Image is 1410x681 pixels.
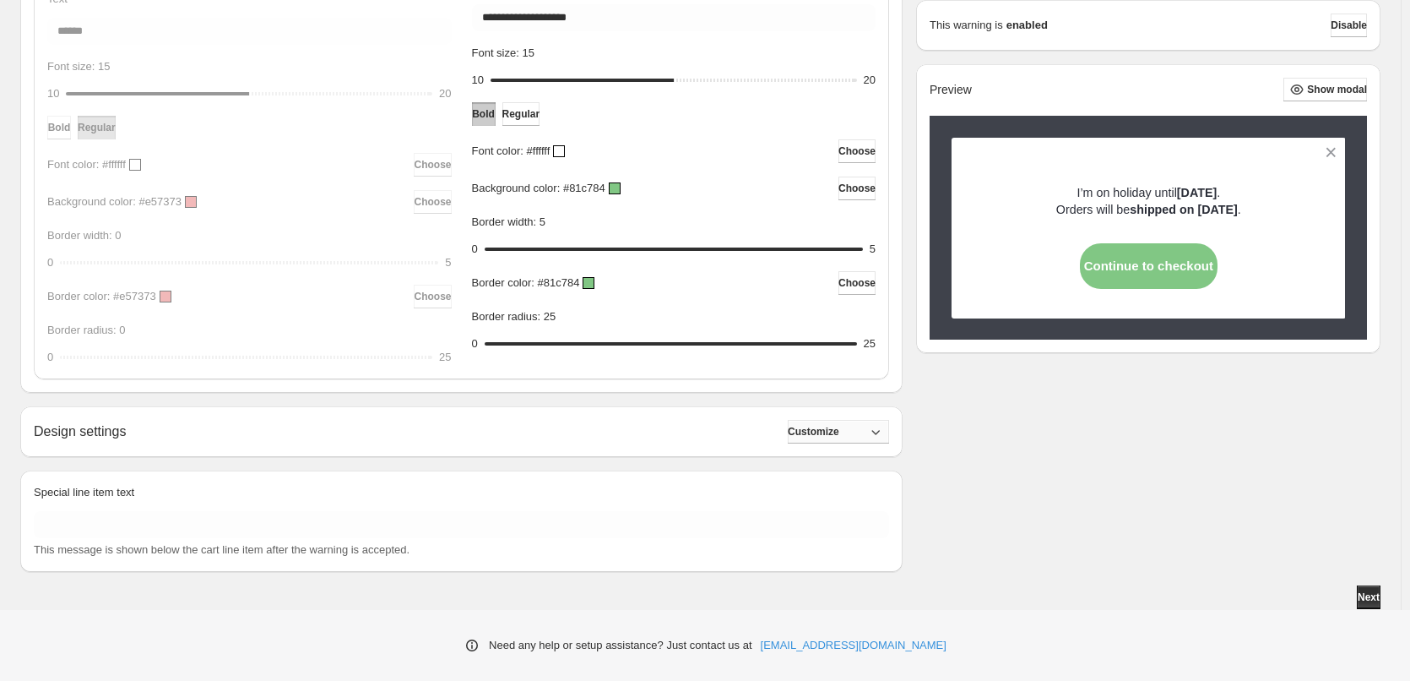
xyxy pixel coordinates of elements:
button: Disable [1331,14,1367,37]
strong: [DATE] [1177,186,1217,199]
button: Bold [472,102,496,126]
span: Next [1358,591,1380,604]
strong: shipped on [DATE] [1130,203,1238,216]
span: Choose [838,182,876,195]
button: Continue to checkout [1080,243,1217,289]
span: 0 [472,337,478,350]
div: 5 [870,241,876,258]
div: 25 [864,335,876,352]
span: Special line item text [34,486,134,498]
a: [EMAIL_ADDRESS][DOMAIN_NAME] [761,637,946,654]
button: Customize [788,420,889,444]
span: Show modal [1307,83,1367,96]
button: Choose [838,271,876,295]
p: This warning is [930,17,1003,34]
span: Border width: 5 [472,215,545,228]
button: Choose [838,139,876,163]
span: Choose [838,276,876,290]
button: Show modal [1283,78,1367,101]
span: This message is shown below the cart line item after the warning is accepted. [34,543,409,556]
div: 20 [864,72,876,89]
strong: enabled [1006,17,1048,34]
h2: Preview [930,83,972,97]
button: Regular [502,102,540,126]
button: Choose [838,177,876,200]
span: Regular [502,107,540,121]
h2: Design settings [34,423,126,439]
span: 0 [472,242,478,255]
span: Bold [472,107,495,121]
button: Next [1357,586,1380,609]
span: 10 [472,74,484,86]
span: Font size: 15 [472,46,534,59]
span: Border radius: 25 [472,310,556,323]
span: Disable [1331,19,1367,32]
span: Choose [838,144,876,158]
body: Rich Text Area. Press ALT-0 for help. [7,14,847,44]
p: Background color: #81c784 [472,180,605,197]
p: Font color: #ffffff [472,143,550,160]
p: I’m on holiday until . Orders will be . [1056,184,1241,218]
p: Border color: #81c784 [472,275,580,291]
span: Customize [788,425,839,439]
